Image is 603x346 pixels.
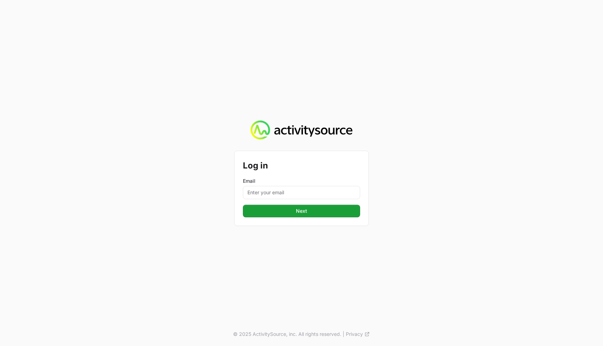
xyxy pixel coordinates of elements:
[343,331,344,338] span: |
[233,331,341,338] p: © 2025 ActivitySource, inc. All rights reserved.
[251,120,352,140] img: Activity Source
[243,178,360,185] label: Email
[243,186,360,199] input: Enter your email
[243,205,360,217] button: Next
[296,207,307,215] span: Next
[243,159,360,172] h2: Log in
[346,331,370,338] a: Privacy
